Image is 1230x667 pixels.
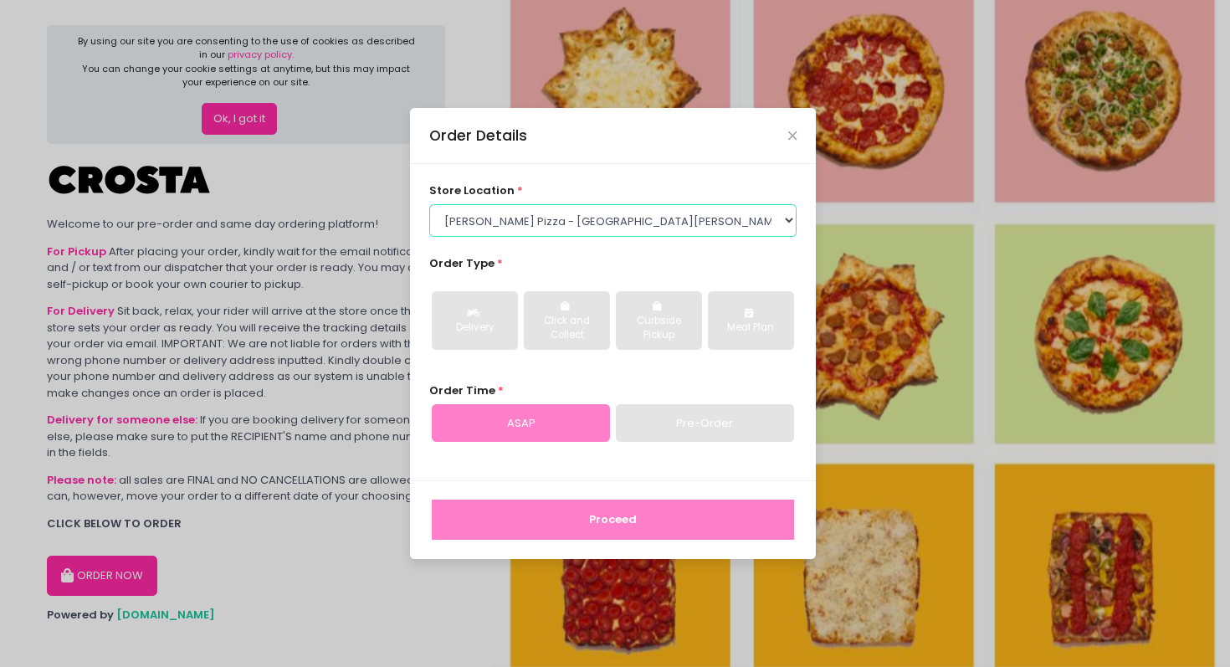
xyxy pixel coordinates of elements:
button: Delivery [432,291,518,350]
button: Proceed [432,500,794,540]
div: Meal Plan [720,321,782,336]
div: Order Details [429,125,527,146]
button: Meal Plan [708,291,794,350]
span: Order Time [429,382,495,398]
button: Close [788,131,797,140]
span: Order Type [429,255,495,271]
button: Curbside Pickup [616,291,702,350]
span: store location [429,182,515,198]
div: Delivery [443,321,506,336]
div: Curbside Pickup [628,314,690,343]
div: Click and Collect [536,314,598,343]
button: Click and Collect [524,291,610,350]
